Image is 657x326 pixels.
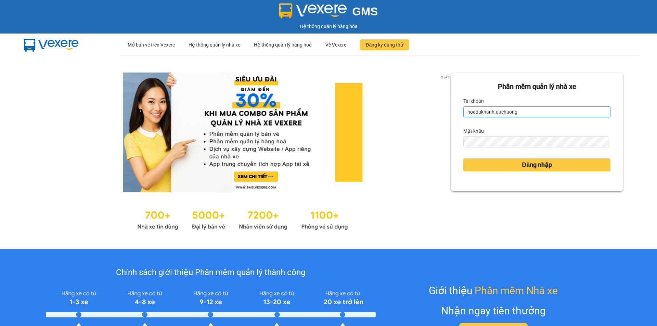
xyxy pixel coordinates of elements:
[189,34,240,56] div: Hệ thống quản lý nhà xe
[463,81,610,92] div: Phần mềm quản lý nhà xe
[46,266,375,279] div: Chính sách giới thiệu Phần mềm quản lý thành công
[441,303,546,319] div: Nhận ngay tiền thưởng
[429,283,558,299] div: Giới thiệu
[439,73,451,81] p: 2 of 3
[463,126,484,136] label: Mật khẩu
[254,34,312,56] div: Hệ thống quản lý hàng hoá
[441,73,451,192] button: next slide / item
[463,136,609,147] input: Mật khẩu
[352,5,378,18] span: GMS
[137,206,348,232] img: Statistics.png
[249,184,252,187] li: slide item 3
[279,3,347,18] img: logo 2
[34,73,44,192] button: previous slide / item
[475,283,558,299] span: Phần mềm Nhà xe
[463,158,610,171] button: Đăng nhập
[463,106,610,117] input: Tài khoản
[360,39,409,50] button: Đăng ký dùng thử
[128,34,175,56] div: Mở bán vé trên Vexere
[233,184,236,187] li: slide item 1
[463,95,484,106] label: Tài khoản
[2,23,655,30] div: Hệ thống quản lý hàng hóa
[522,160,552,170] span: Đăng nhập
[279,10,378,16] a: GMS
[325,34,346,56] div: Về Vexere
[241,184,244,187] li: slide item 2
[17,34,86,56] img: mbUUG5Q.png
[365,41,403,49] span: Đăng ký dùng thử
